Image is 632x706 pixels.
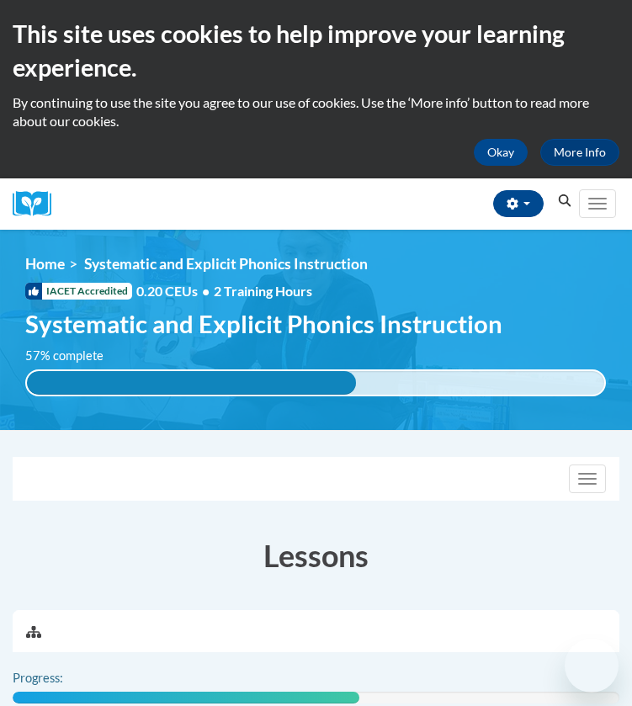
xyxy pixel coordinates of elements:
[577,178,619,230] div: Main menu
[25,347,122,365] label: 57% complete
[202,283,210,299] span: •
[25,255,65,273] a: Home
[214,283,312,299] span: 2 Training Hours
[84,255,368,273] span: Systematic and Explicit Phonics Instruction
[13,93,619,130] p: By continuing to use the site you agree to our use of cookies. Use the ‘More info’ button to read...
[13,191,63,217] a: Cox Campus
[13,17,619,85] h2: This site uses cookies to help improve your learning experience.
[552,191,577,211] button: Search
[25,283,132,300] span: IACET Accredited
[565,639,619,693] iframe: Button to launch messaging window
[493,190,544,217] button: Account Settings
[136,282,214,300] span: 0.20 CEUs
[13,191,63,217] img: Logo brand
[13,669,109,687] label: Progress:
[540,139,619,166] a: More Info
[13,534,619,576] h3: Lessons
[25,309,502,338] span: Systematic and Explicit Phonics Instruction
[27,371,356,395] div: 57% complete
[474,139,528,166] button: Okay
